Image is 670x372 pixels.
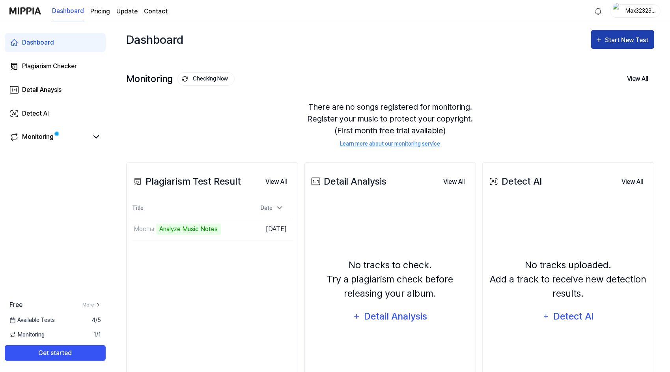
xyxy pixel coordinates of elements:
button: View All [437,174,471,190]
button: Detect AI [537,307,599,326]
div: Monitoring [22,132,54,142]
div: Max32323232 [625,6,655,15]
div: Detail Analysis [363,309,427,324]
a: View All [259,174,293,190]
span: Available Tests [9,316,55,324]
button: Detail Analysis [348,307,432,326]
button: Start New Test [591,30,654,49]
span: 4 / 5 [92,316,101,324]
div: Detect AI [552,309,595,324]
a: Pricing [90,7,110,16]
div: Plagiarism Checker [22,62,77,71]
div: Analyze Music Notes [156,224,221,235]
a: Learn more about our monitoring service [340,140,440,148]
span: Monitoring [9,331,45,339]
div: Мосты [134,224,154,234]
span: Free [9,300,22,310]
div: Detail Anaysis [22,85,62,95]
a: Detail Anaysis [5,80,106,99]
div: There are no songs registered for monitoring. Register your music to protect your copyright. (Fir... [126,92,654,157]
a: View All [437,174,471,190]
button: Checking Now [177,72,235,86]
th: Title [131,199,251,218]
button: View All [259,174,293,190]
button: Get started [5,345,106,361]
a: Plagiarism Checker [5,57,106,76]
div: Dashboard [126,30,183,49]
a: Detect AI [5,104,106,123]
img: 알림 [593,6,603,16]
a: Dashboard [52,0,84,22]
div: No tracks uploaded. Add a track to receive new detection results. [487,258,649,301]
a: Contact [144,7,168,16]
img: profile [613,3,622,19]
a: View All [615,174,649,190]
td: [DATE] [251,218,293,240]
a: Monitoring [9,132,88,142]
button: View All [621,71,654,87]
div: Date [258,202,287,215]
button: profileMax32323232 [610,4,661,18]
div: No tracks to check. Try a plagiarism check before releasing your album. [310,258,471,301]
a: Dashboard [5,33,106,52]
img: monitoring Icon [182,76,188,82]
div: Dashboard [22,38,54,47]
button: View All [615,174,649,190]
div: Detect AI [487,174,542,189]
div: Monitoring [126,72,235,86]
div: Detail Analysis [310,174,387,189]
div: Detect AI [22,109,49,118]
span: 1 / 1 [93,331,101,339]
div: Plagiarism Test Result [131,174,241,189]
div: Start New Test [605,35,650,45]
a: Update [116,7,138,16]
a: More [82,301,101,308]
